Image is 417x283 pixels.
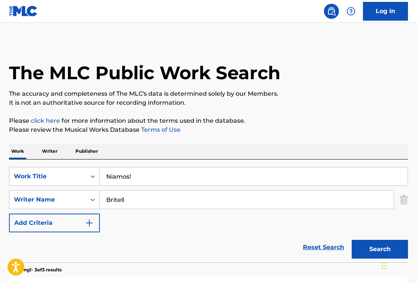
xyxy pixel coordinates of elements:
p: Writer [40,143,60,159]
button: Search [352,240,408,259]
img: help [346,7,355,16]
p: Please review the Musical Works Database [9,125,408,134]
div: Work Title [14,172,81,181]
form: Search Form [9,167,408,262]
div: Writer Name [14,195,81,204]
img: 9d2ae6d4665cec9f34b9.svg [85,218,94,227]
a: Public Search [324,4,339,19]
a: Terms of Use [140,126,181,133]
p: Please for more information about the terms used in the database. [9,116,408,125]
button: Add Criteria [9,214,100,232]
a: click here [31,117,60,124]
p: Publisher [73,143,100,159]
div: Help [343,4,358,19]
iframe: Chat Widget [379,247,417,283]
p: The accuracy and completeness of The MLC's data is determined solely by our Members. [9,89,408,98]
p: Showing 1 - 3 of 3 results [9,266,62,273]
img: MLC Logo [9,6,38,17]
h1: The MLC Public Work Search [9,62,280,84]
p: It is not an authoritative source for recording information. [9,98,408,107]
a: Log In [363,2,408,21]
a: Reset Search [299,239,348,256]
p: Work [9,143,26,159]
img: search [327,7,336,16]
div: Drag [382,254,386,277]
img: Delete Criterion [400,190,408,209]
